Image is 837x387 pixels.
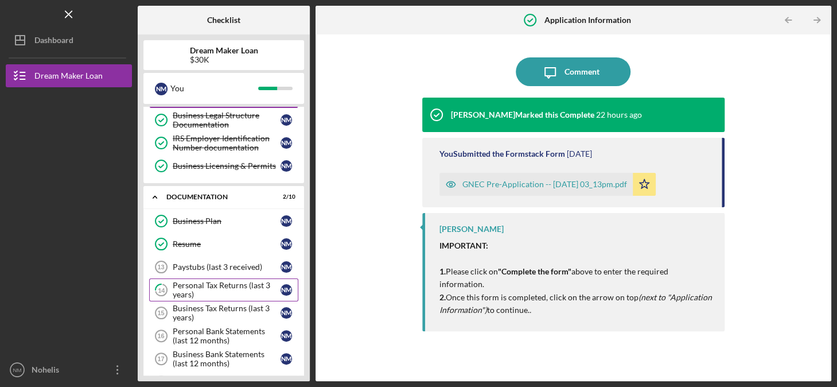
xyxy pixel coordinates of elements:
div: N M [281,114,292,126]
a: 17Business Bank Statements (last 12 months)NM [149,347,298,370]
p: Please click on above to enter the required information. [439,239,713,291]
text: NM [13,367,22,373]
tspan: 16 [157,332,164,339]
div: Resume [173,239,281,249]
div: Business Legal Structure Documentation [173,111,281,129]
div: N M [281,307,292,319]
div: Dream Maker Loan [34,64,103,90]
time: 2025-08-25 21:37 [596,110,642,119]
div: Business Plan [173,216,281,226]
a: Business Legal Structure DocumentationNM [149,109,298,131]
div: Comment [565,57,599,86]
b: Checklist [207,16,240,25]
div: Personal Tax Returns (last 3 years) [173,281,281,299]
button: Dashboard [6,29,132,52]
a: Business Licensing & PermitsNM [149,154,298,177]
time: 2025-08-25 19:13 [567,149,592,158]
tspan: 15 [157,309,164,316]
div: [PERSON_NAME] [439,225,504,234]
div: Business Licensing & Permits [173,161,281,171]
div: 2 / 10 [275,193,295,200]
div: $30K [190,55,258,64]
div: N M [155,83,168,95]
div: Business Tax Returns (last 3 years) [173,304,281,322]
strong: IMPORTANT: [439,241,488,250]
div: Dashboard [34,29,73,55]
button: Comment [516,57,630,86]
a: 15Business Tax Returns (last 3 years)NM [149,301,298,324]
em: (next to "Application Information") [439,292,712,315]
a: 13Paystubs (last 3 received)NM [149,256,298,278]
div: N M [281,353,292,365]
tspan: 14 [158,287,165,294]
strong: 2. [439,292,446,302]
a: 14Personal Tax Returns (last 3 years)NM [149,278,298,301]
div: N M [281,261,292,273]
button: Dream Maker Loan [6,64,132,87]
div: N M [281,284,292,296]
div: N M [281,160,292,172]
div: [PERSON_NAME] Marked this Complete [451,110,594,119]
a: IRS Employer Identification Number documentationNM [149,131,298,154]
div: You [170,79,258,98]
div: Personal Bank Statements (last 12 months) [173,327,281,345]
div: GNEC Pre-Application -- [DATE] 03_13pm.pdf [462,180,627,189]
div: N M [281,215,292,227]
button: NMNohelis [PERSON_NAME] [6,358,132,381]
b: Application Information [544,16,631,25]
a: ResumeNM [149,233,298,256]
a: Business PlanNM [149,210,298,233]
a: 16Personal Bank Statements (last 12 months)NM [149,324,298,347]
div: Paystubs (last 3 received) [173,262,281,272]
strong: "Complete the form" [498,266,571,276]
tspan: 17 [157,355,164,362]
tspan: 13 [157,264,164,270]
p: Once this form is completed, click on the arrow on top to continue. [439,291,713,317]
div: N M [281,330,292,342]
div: Documentation [166,193,267,200]
button: GNEC Pre-Application -- [DATE] 03_13pm.pdf [439,173,656,196]
div: IRS Employer Identification Number documentation [173,134,281,152]
div: Business Bank Statements (last 12 months) [173,350,281,368]
em: . [530,305,531,315]
div: N M [281,137,292,149]
div: You Submitted the Formstack Form [439,149,565,158]
b: Dream Maker Loan [190,46,258,55]
div: N M [281,238,292,250]
strong: 1. [439,266,446,276]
